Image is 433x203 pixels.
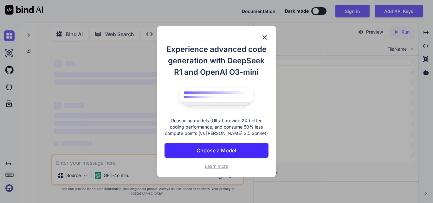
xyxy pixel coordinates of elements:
span: Learn more [205,163,228,169]
p: Reasoning models (Ultra) provide 2X better coding performance, and consume 50% less compute point... [165,117,268,136]
img: close [261,34,268,41]
p: Choose a Model [197,147,236,154]
h1: Experience advanced code generation with DeepSeek R1 and OpenAI O3-mini [165,44,268,78]
img: bind logo [175,84,258,111]
button: Choose a Model [165,143,268,158]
